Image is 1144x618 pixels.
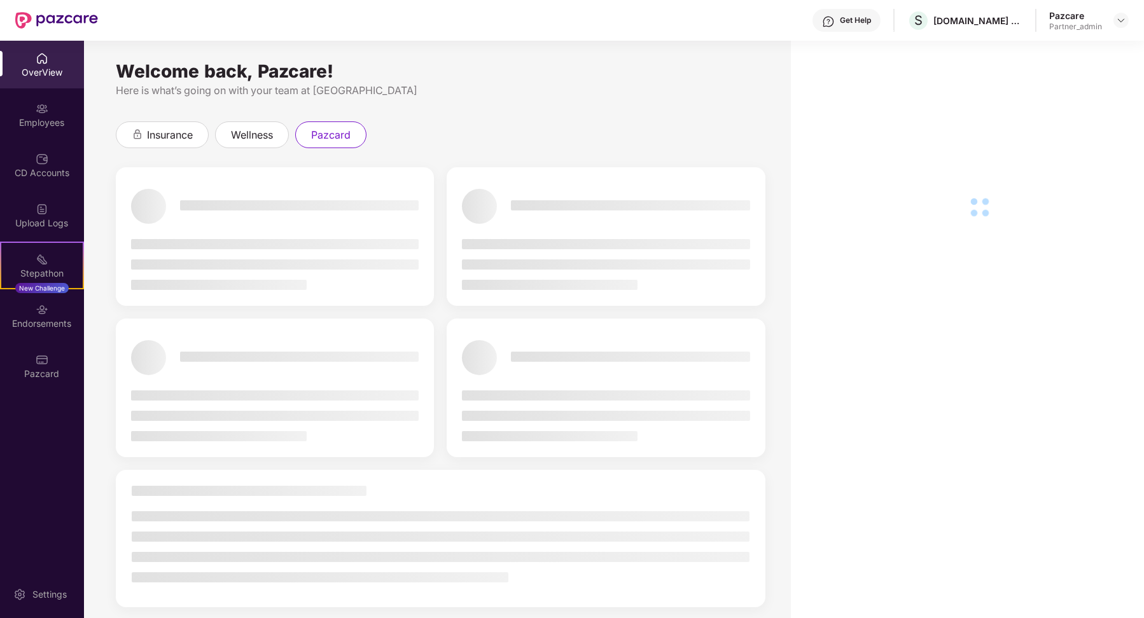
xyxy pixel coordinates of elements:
[132,128,143,140] div: animation
[1116,15,1126,25] img: svg+xml;base64,PHN2ZyBpZD0iRHJvcGRvd24tMzJ4MzIiIHhtbG5zPSJodHRwOi8vd3d3LnczLm9yZy8yMDAwL3N2ZyIgd2...
[840,15,871,25] div: Get Help
[933,15,1022,27] div: [DOMAIN_NAME] TECHNOLOGIES PRIVATE LIMITED
[147,127,193,143] span: insurance
[15,12,98,29] img: New Pazcare Logo
[15,283,69,293] div: New Challenge
[36,52,48,65] img: svg+xml;base64,PHN2ZyBpZD0iSG9tZSIgeG1sbnM9Imh0dHA6Ly93d3cudzMub3JnLzIwMDAvc3ZnIiB3aWR0aD0iMjAiIG...
[29,588,71,601] div: Settings
[822,15,835,28] img: svg+xml;base64,PHN2ZyBpZD0iSGVscC0zMngzMiIgeG1sbnM9Imh0dHA6Ly93d3cudzMub3JnLzIwMDAvc3ZnIiB3aWR0aD...
[116,66,765,76] div: Welcome back, Pazcare!
[1049,22,1102,32] div: Partner_admin
[311,127,351,143] span: pazcard
[36,253,48,266] img: svg+xml;base64,PHN2ZyB4bWxucz0iaHR0cDovL3d3dy53My5vcmcvMjAwMC9zdmciIHdpZHRoPSIyMSIgaGVpZ2h0PSIyMC...
[914,13,923,28] span: S
[36,153,48,165] img: svg+xml;base64,PHN2ZyBpZD0iQ0RfQWNjb3VudHMiIGRhdGEtbmFtZT0iQ0QgQWNjb3VudHMiIHhtbG5zPSJodHRwOi8vd3...
[231,127,273,143] span: wellness
[1049,10,1102,22] div: Pazcare
[13,588,26,601] img: svg+xml;base64,PHN2ZyBpZD0iU2V0dGluZy0yMHgyMCIgeG1sbnM9Imh0dHA6Ly93d3cudzMub3JnLzIwMDAvc3ZnIiB3aW...
[1,267,83,280] div: Stepathon
[36,354,48,366] img: svg+xml;base64,PHN2ZyBpZD0iUGF6Y2FyZCIgeG1sbnM9Imh0dHA6Ly93d3cudzMub3JnLzIwMDAvc3ZnIiB3aWR0aD0iMj...
[36,303,48,316] img: svg+xml;base64,PHN2ZyBpZD0iRW5kb3JzZW1lbnRzIiB4bWxucz0iaHR0cDovL3d3dy53My5vcmcvMjAwMC9zdmciIHdpZH...
[36,203,48,216] img: svg+xml;base64,PHN2ZyBpZD0iVXBsb2FkX0xvZ3MiIGRhdGEtbmFtZT0iVXBsb2FkIExvZ3MiIHhtbG5zPSJodHRwOi8vd3...
[116,83,765,99] div: Here is what’s going on with your team at [GEOGRAPHIC_DATA]
[36,102,48,115] img: svg+xml;base64,PHN2ZyBpZD0iRW1wbG95ZWVzIiB4bWxucz0iaHR0cDovL3d3dy53My5vcmcvMjAwMC9zdmciIHdpZHRoPS...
